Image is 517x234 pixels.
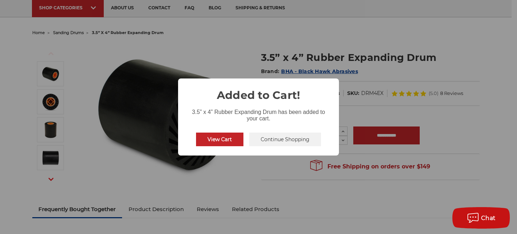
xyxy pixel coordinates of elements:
[178,103,339,123] div: 3.5” x 4” Rubber Expanding Drum has been added to your cart.
[452,207,510,229] button: Chat
[481,215,496,221] span: Chat
[196,133,243,146] button: View Cart
[249,133,321,146] button: Continue Shopping
[178,78,339,103] h2: Added to Cart!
